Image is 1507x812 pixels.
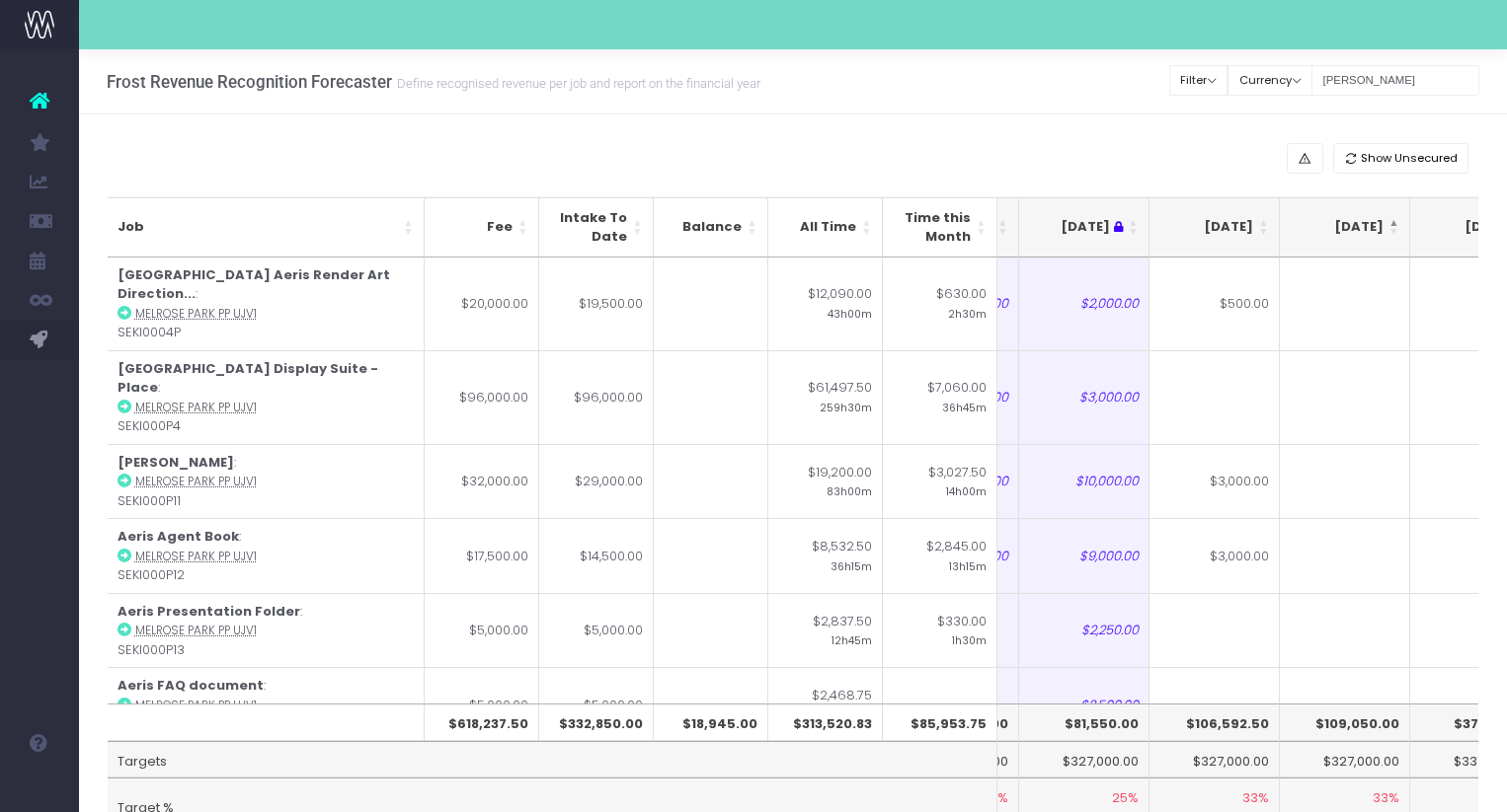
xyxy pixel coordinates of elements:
th: Intake To Date: activate to sort column ascending [539,197,654,258]
td: $3,000.00 [1019,350,1150,444]
td: $2,250.00 [1019,593,1150,668]
strong: Aeris Agent Book [118,527,239,546]
th: All Time: activate to sort column ascending [768,197,883,258]
td: $20,000.00 [425,258,539,350]
td: $14,500.00 [539,518,654,593]
abbr: Melrose Park PP UJV1 [135,549,257,564]
td: $3,000.00 [1150,444,1280,519]
input: Search... [1311,65,1479,96]
h3: Frost Revenue Recognition Forecaster [107,72,760,92]
small: 83h00m [827,481,872,499]
td: $2,500.00 [1019,667,1150,742]
td: $29,000.00 [539,444,654,519]
abbr: Melrose Park PP UJV1 [135,623,257,638]
td: $10,000.00 [1019,444,1150,519]
th: Job: activate to sort column ascending [108,197,425,258]
th: Fee: activate to sort column ascending [425,197,539,258]
td: $2,000.00 [1019,258,1150,350]
button: Filter [1169,65,1229,96]
small: Define recognised revenue per job and report on the financial year [392,72,760,92]
td: $8,532.50 [768,518,883,593]
td: $2,845.00 [883,518,997,593]
th: $85,953.75 [883,703,997,741]
th: Balance: activate to sort column ascending [654,197,768,258]
th: $109,050.00 [1280,703,1410,741]
td: $96,000.00 [425,350,539,444]
th: $618,237.50 [425,703,539,741]
th: $332,850.00 [539,703,654,741]
td: $17,500.00 [425,518,539,593]
img: images/default_profile_image.png [25,773,54,802]
span: 25% [1112,788,1139,808]
td: $327,000.00 [1150,741,1280,778]
span: 33% [1373,788,1399,808]
td: $2,837.50 [768,593,883,668]
td: : SEKI000P13 [108,593,425,668]
td: : SEKI000P14 [108,667,425,742]
strong: [GEOGRAPHIC_DATA] Aeris Render Art Direction... [118,265,390,304]
td: $2,468.75 [768,667,883,742]
th: $313,520.83 [768,703,883,741]
span: Show Unsecured [1361,150,1458,167]
small: 43h00m [828,304,872,322]
abbr: Melrose Park PP UJV1 [135,474,257,489]
td: $3,000.00 [1150,518,1280,593]
small: 13h15m [949,556,987,574]
td: $61,497.50 [768,350,883,444]
th: Jul 25 : activate to sort column ascending [1019,197,1150,258]
td: : SEKI000P12 [108,518,425,593]
strong: [GEOGRAPHIC_DATA] Display Suite - Place [118,359,378,398]
small: 14h00m [946,481,987,499]
span: 33% [1242,788,1269,808]
td: $5,000.00 [539,593,654,668]
button: Currency [1228,65,1312,96]
small: 12h45m [832,630,872,648]
th: Sep 25: activate to sort column descending [1280,197,1410,258]
strong: Aeris Presentation Folder [118,602,300,621]
button: Show Unsecured [1333,143,1469,174]
small: 1h30m [952,630,987,648]
strong: [PERSON_NAME] [118,453,234,472]
strong: Aeris FAQ document [118,676,264,695]
td: $330.00 [883,593,997,668]
th: Time this Month: activate to sort column ascending [883,197,997,258]
td: $500.00 [1150,258,1280,350]
abbr: Melrose Park PP UJV1 [135,698,257,713]
small: 2h30m [948,304,987,322]
td: $327,000.00 [1019,741,1150,778]
th: Aug 25: activate to sort column ascending [1150,197,1280,258]
td: $96,000.00 [539,350,654,444]
th: $81,550.00 [1019,703,1150,741]
th: $106,592.50 [1150,703,1280,741]
td: $5,000.00 [425,593,539,668]
small: 36h45m [942,398,987,415]
td: : SEKI0004P [108,258,425,350]
td: $327,000.00 [1280,741,1410,778]
td: $3,027.50 [883,444,997,519]
small: 259h30m [820,398,872,415]
td: $12,090.00 [768,258,883,350]
td: $7,060.00 [883,350,997,444]
td: $630.00 [883,258,997,350]
td: $19,500.00 [539,258,654,350]
th: $18,945.00 [654,703,768,741]
td: : SEKI000P11 [108,444,425,519]
td: : SEKI000P4 [108,350,425,444]
td: $32,000.00 [425,444,539,519]
td: $5,000.00 [425,667,539,742]
td: $9,000.00 [1019,518,1150,593]
small: 36h15m [831,556,872,574]
td: $5,000.00 [539,667,654,742]
abbr: Melrose Park PP UJV1 [135,306,257,322]
td: $19,200.00 [768,444,883,519]
td: Targets [108,741,997,778]
abbr: Melrose Park PP UJV1 [135,400,257,415]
